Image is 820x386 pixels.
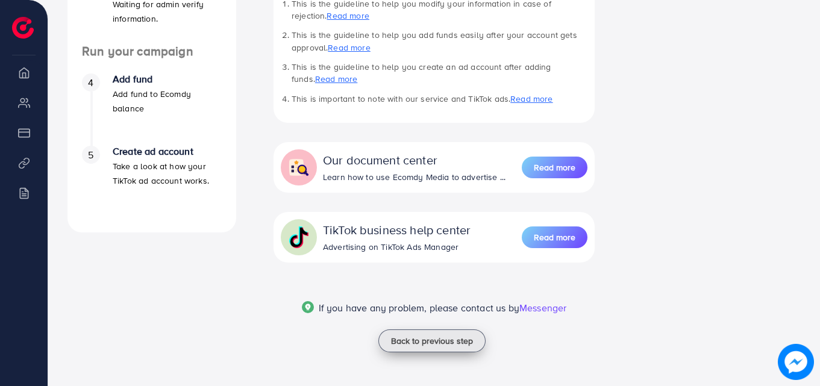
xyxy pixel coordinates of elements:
[328,42,370,54] a: Read more
[113,87,222,116] p: Add fund to Ecomdy balance
[323,241,471,253] div: Advertising on TikTok Ads Manager
[519,301,566,314] span: Messenger
[778,344,814,380] img: image
[323,171,505,183] div: Learn how to use Ecomdy Media to advertise ...
[12,17,34,39] img: logo
[67,146,236,218] li: Create ad account
[67,73,236,146] li: Add fund
[88,148,93,162] span: 5
[522,155,587,179] a: Read more
[315,73,357,85] a: Read more
[391,335,473,347] span: Back to previous step
[67,44,236,59] h4: Run your campaign
[510,93,552,105] a: Read more
[534,161,575,173] span: Read more
[292,29,587,54] li: This is the guideline to help you add funds easily after your account gets approval.
[378,329,486,352] button: Back to previous step
[288,157,310,178] img: collapse
[327,10,369,22] a: Read more
[113,146,222,157] h4: Create ad account
[88,76,93,90] span: 4
[522,157,587,178] button: Read more
[522,226,587,248] button: Read more
[292,93,587,105] li: This is important to note with our service and TikTok ads.
[522,225,587,249] a: Read more
[292,61,587,86] li: This is the guideline to help you create an ad account after adding funds.
[319,301,519,314] span: If you have any problem, please contact us by
[113,159,222,188] p: Take a look at how your TikTok ad account works.
[113,73,222,85] h4: Add fund
[288,226,310,248] img: collapse
[534,231,575,243] span: Read more
[323,221,471,238] div: TikTok business help center
[302,301,314,313] img: Popup guide
[323,151,505,169] div: Our document center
